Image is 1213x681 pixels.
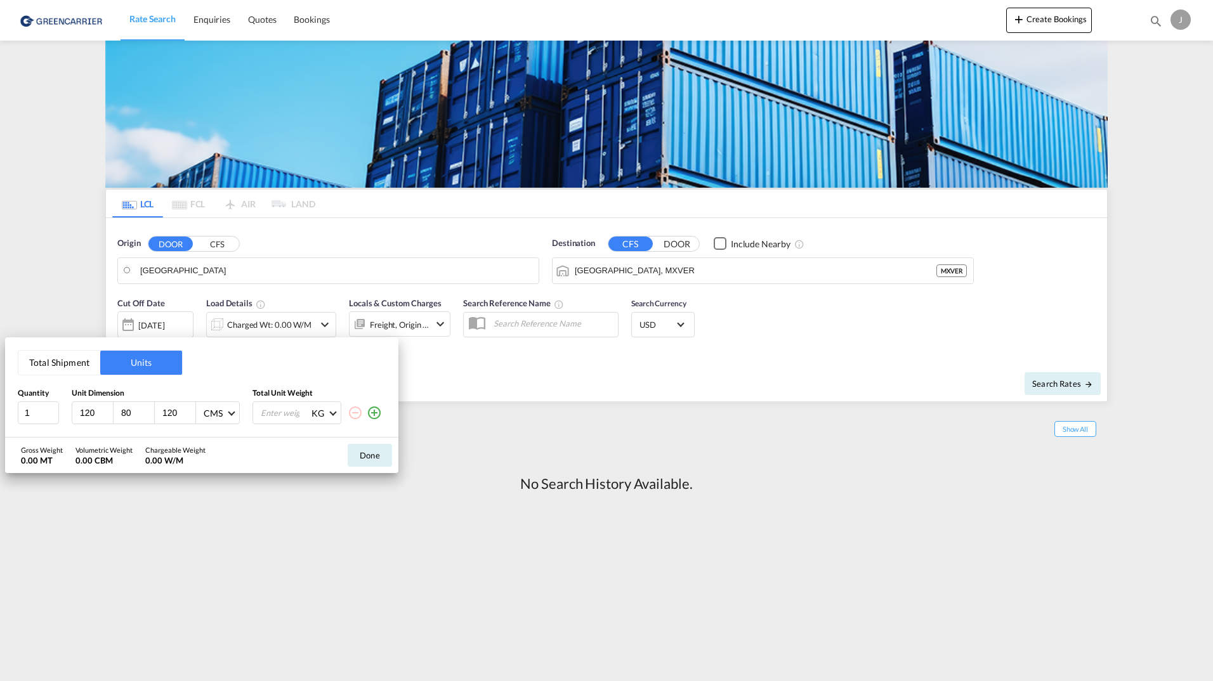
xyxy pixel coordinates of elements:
div: Gross Weight [21,445,63,455]
button: Done [348,444,392,467]
input: Qty [18,401,59,424]
input: Enter weight [259,402,310,424]
md-icon: icon-minus-circle-outline [348,405,363,420]
div: Volumetric Weight [75,445,133,455]
button: Total Shipment [18,351,100,375]
div: KG [311,408,324,418]
div: CMS [204,408,223,418]
div: Quantity [18,388,59,399]
input: L [79,407,113,418]
input: H [161,407,195,418]
div: 0.00 W/M [145,455,206,466]
div: Unit Dimension [72,388,240,399]
div: Total Unit Weight [252,388,386,399]
div: 0.00 CBM [75,455,133,466]
input: W [120,407,154,418]
button: Units [100,351,182,375]
div: 0.00 MT [21,455,63,466]
md-icon: icon-plus-circle-outline [367,405,382,420]
div: Chargeable Weight [145,445,206,455]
